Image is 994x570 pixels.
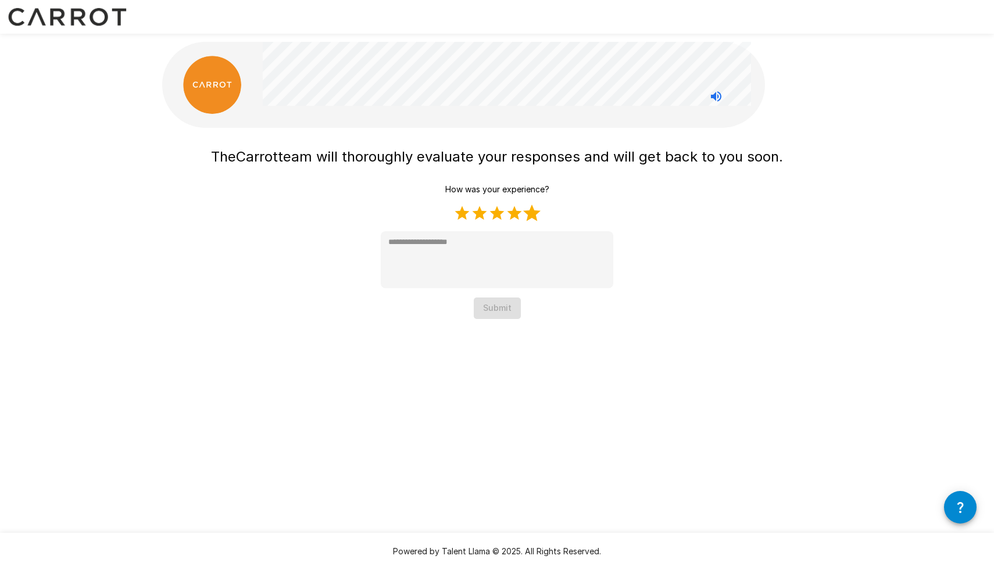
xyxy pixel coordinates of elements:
[278,148,783,165] span: team will thoroughly evaluate your responses and will get back to you soon.
[236,148,278,165] span: Carrot
[211,148,236,165] span: The
[14,546,980,557] p: Powered by Talent Llama © 2025. All Rights Reserved.
[183,56,241,114] img: carrot_logo.png
[445,184,549,195] p: How was your experience?
[705,85,728,108] button: Stop reading questions aloud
